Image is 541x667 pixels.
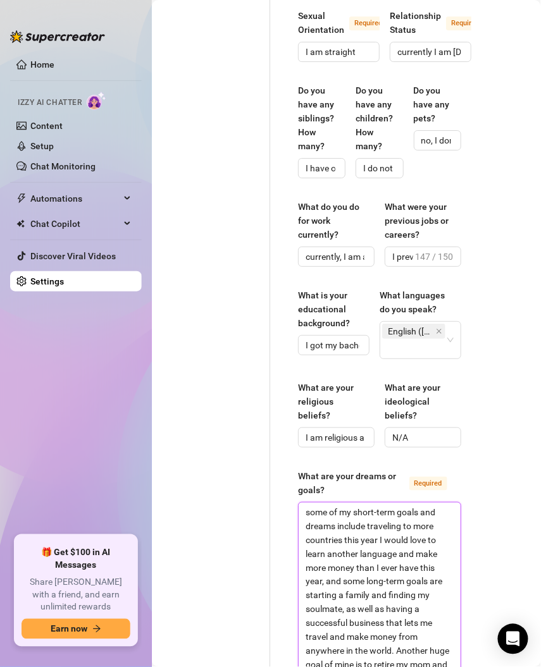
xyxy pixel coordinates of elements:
div: Do you have any siblings? How many? [298,83,337,153]
span: Earn now [51,624,87,634]
input: What languages do you speak? [382,341,385,357]
div: What are your religious beliefs? [298,381,366,422]
div: What is your educational background? [298,288,361,330]
div: Do you have any pets? [414,83,452,125]
span: Chat Copilot [30,214,120,234]
img: Chat Copilot [16,219,25,228]
input: Do you have any pets? [421,133,451,147]
button: Earn nowarrow-right [22,619,130,639]
div: Sexual Orientation [298,9,344,37]
label: What are your religious beliefs? [298,381,375,422]
span: Automations [30,188,120,209]
span: Required [349,16,387,30]
label: What do you do for work currently? [298,200,375,242]
label: What is your educational background? [298,288,370,330]
input: Do you have any children? How many? [363,161,393,175]
span: Share [PERSON_NAME] with a friend, and earn unlimited rewards [22,577,130,614]
div: What do you do for work currently? [298,200,366,242]
input: Relationship Status [397,45,461,59]
label: Relationship Status [390,9,471,37]
a: Chat Monitoring [30,161,96,171]
label: Sexual Orientation [298,9,380,37]
label: Do you have any children? How many? [356,83,403,153]
div: Relationship Status [390,9,441,37]
a: Setup [30,141,54,151]
label: Do you have any siblings? How many? [298,83,345,153]
input: What is your educational background? [306,338,359,352]
span: arrow-right [92,625,101,633]
span: English (US) [382,324,445,339]
div: Do you have any children? How many? [356,83,394,153]
span: 147 / 150 [416,250,454,264]
div: What are your dreams or goals? [298,469,404,497]
span: thunderbolt [16,193,27,204]
span: Required [409,477,447,491]
input: What are your ideological beliefs? [392,431,451,444]
img: logo-BBDzfeDw.svg [10,30,105,43]
input: What were your previous jobs or careers? [392,250,413,264]
div: What languages do you speak? [380,288,452,316]
span: Required [446,16,484,30]
a: Discover Viral Videos [30,251,116,261]
div: Open Intercom Messenger [498,624,528,654]
span: 🎁 Get $100 in AI Messages [22,547,130,572]
a: Home [30,59,54,70]
span: close [436,328,442,334]
label: What languages do you speak? [380,288,461,316]
a: Content [30,121,63,131]
div: What were your previous jobs or careers? [385,200,452,242]
label: What are your ideological beliefs? [385,381,461,422]
span: English ([GEOGRAPHIC_DATA]) [388,324,433,338]
input: What do you do for work currently? [306,250,364,264]
a: Settings [30,276,64,286]
span: Izzy AI Chatter [18,97,82,109]
input: Sexual Orientation [306,45,370,59]
img: AI Chatter [87,92,106,110]
label: What were your previous jobs or careers? [385,200,461,242]
input: Do you have any siblings? How many? [306,161,335,175]
label: What are your dreams or goals? [298,469,461,497]
label: Do you have any pets? [414,83,461,125]
div: What are your ideological beliefs? [385,381,452,422]
input: What are your religious beliefs? [306,431,364,444]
